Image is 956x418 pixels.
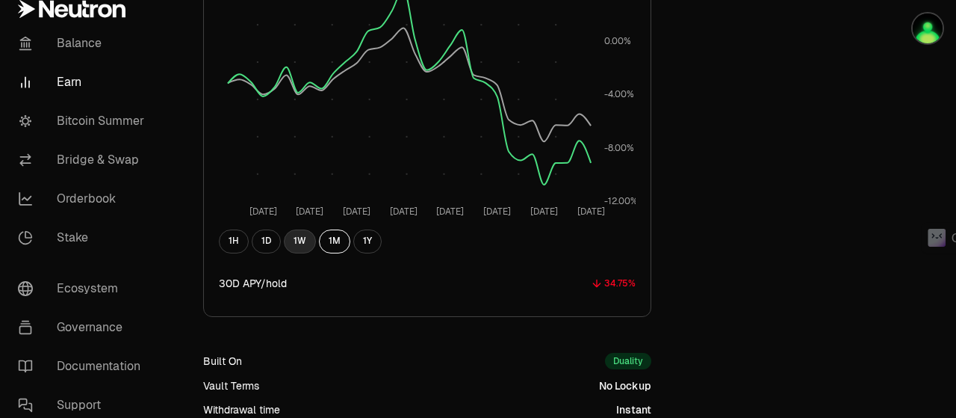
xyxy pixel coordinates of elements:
div: Vault Terms [203,378,259,393]
a: Earn [6,63,161,102]
div: 34.75% [604,275,636,292]
tspan: [DATE] [436,206,464,218]
img: Kycka wallet [913,13,943,43]
tspan: [DATE] [390,206,418,218]
tspan: [DATE] [483,206,511,218]
button: 1D [252,230,281,253]
a: Orderbook [6,179,161,218]
tspan: [DATE] [296,206,323,218]
div: Built On [203,354,242,369]
tspan: [DATE] [530,206,558,218]
tspan: [DATE] [249,206,277,218]
tspan: -8.00% [604,142,634,154]
a: Stake [6,218,161,257]
button: 1H [219,230,249,253]
a: Bridge & Swap [6,141,161,179]
div: 30D APY/hold [219,276,287,291]
tspan: -4.00% [604,88,634,100]
a: Governance [6,308,161,347]
tspan: [DATE] [577,206,605,218]
div: Instant [616,402,651,417]
tspan: 0.00% [604,35,631,47]
button: 1W [284,230,316,253]
div: Duality [605,353,651,369]
a: Bitcoin Summer [6,102,161,141]
a: Balance [6,24,161,63]
button: 1M [319,230,350,253]
tspan: -12.00% [604,195,638,207]
tspan: [DATE] [343,206,370,218]
button: 1Y [353,230,382,253]
a: Ecosystem [6,269,161,308]
div: Withdrawal time [203,402,280,417]
a: Documentation [6,347,161,386]
div: No Lockup [599,378,651,393]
